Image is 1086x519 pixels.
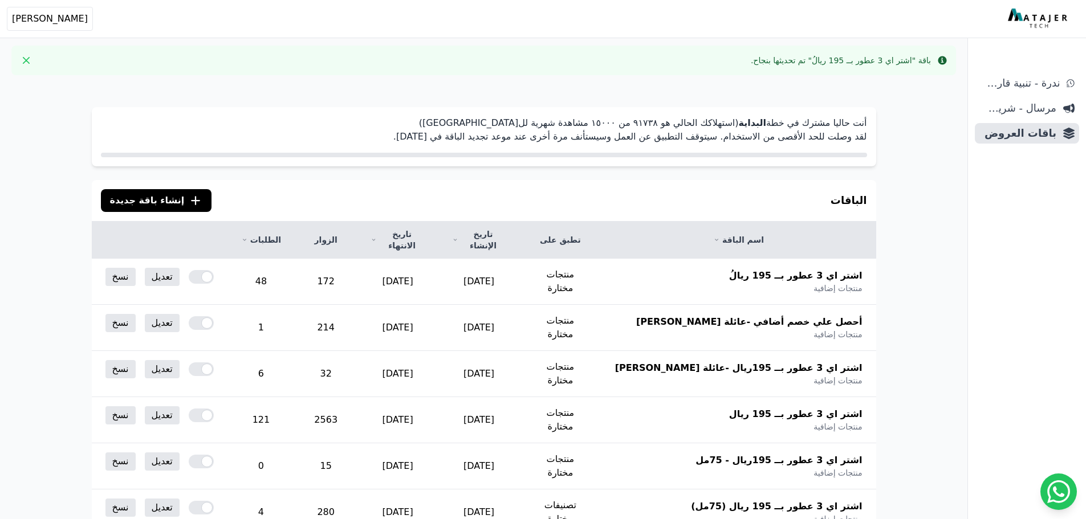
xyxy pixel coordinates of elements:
td: 1 [227,305,295,351]
td: [DATE] [438,397,519,443]
td: 121 [227,397,295,443]
strong: البداية [738,117,766,128]
span: إنشاء باقة جديدة [110,194,185,207]
span: منتجات إضافية [814,283,862,294]
a: اسم الباقة [615,234,863,246]
a: نسخ [105,268,136,286]
a: نسخ [105,452,136,471]
td: منتجات مختارة [519,443,601,489]
a: تاريخ الإنشاء [452,228,506,251]
a: تعديل [145,498,180,517]
td: [DATE] [357,351,438,397]
a: نسخ [105,360,136,378]
td: 6 [227,351,295,397]
span: منتجات إضافية [814,467,862,479]
td: منتجات مختارة [519,351,601,397]
p: أنت حاليا مشترك في خطة (استهلاكك الحالي هو ٩١٧۳٨ من ١٥۰۰۰ مشاهدة شهرية لل[GEOGRAPHIC_DATA]) لقد و... [101,116,867,144]
th: الزوار [295,222,357,259]
td: 2563 [295,397,357,443]
td: [DATE] [357,397,438,443]
a: تعديل [145,406,180,424]
button: Close [17,51,35,70]
span: مرسال - شريط دعاية [979,100,1056,116]
button: [PERSON_NAME] [7,7,93,31]
td: [DATE] [438,305,519,351]
a: نسخ [105,498,136,517]
a: تعديل [145,360,180,378]
a: تعديل [145,452,180,471]
td: [DATE] [357,259,438,305]
td: 214 [295,305,357,351]
td: [DATE] [438,443,519,489]
a: نسخ [105,406,136,424]
img: MatajerTech Logo [1008,9,1070,29]
td: 172 [295,259,357,305]
td: 0 [227,443,295,489]
span: منتجات إضافية [814,421,862,432]
a: نسخ [105,314,136,332]
span: منتجات إضافية [814,375,862,386]
td: [DATE] [438,259,519,305]
a: الطلبات [241,234,281,246]
td: 48 [227,259,295,305]
td: 15 [295,443,357,489]
span: اشتر اي 3 عطور بــ 195 ريالُ [729,269,863,283]
span: اشتر اي 3 عطور بــ 195 ريال [729,407,863,421]
a: تعديل [145,268,180,286]
td: [DATE] [438,351,519,397]
th: تطبق على [519,222,601,259]
td: منتجات مختارة [519,397,601,443]
span: [PERSON_NAME] [12,12,88,26]
span: ندرة - تنبية قارب علي النفاذ [979,75,1060,91]
span: باقات العروض [979,125,1056,141]
td: [DATE] [357,305,438,351]
td: [DATE] [357,443,438,489]
h3: الباقات [831,193,867,209]
td: 32 [295,351,357,397]
td: منتجات مختارة [519,305,601,351]
td: منتجات مختارة [519,259,601,305]
div: باقة "اشتر اي 3 عطور بــ 195 ريالُ" تم تحديثها بنجاح. [751,55,931,66]
a: تعديل [145,314,180,332]
button: إنشاء باقة جديدة [101,189,212,212]
a: تاريخ الانتهاء [371,228,425,251]
span: اشتر اي 3 عطور بــ 195ريال -عائلة [PERSON_NAME] [615,361,863,375]
span: اشتر اي 3 عطور بــ 195 ريال (75مل) [691,500,862,513]
span: منتجات إضافية [814,329,862,340]
span: اشتر اي 3 عطور بــ 195ريال - 75مل [695,453,862,467]
span: أحصل علي خصم أضافي -عائلة [PERSON_NAME] [636,315,863,329]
